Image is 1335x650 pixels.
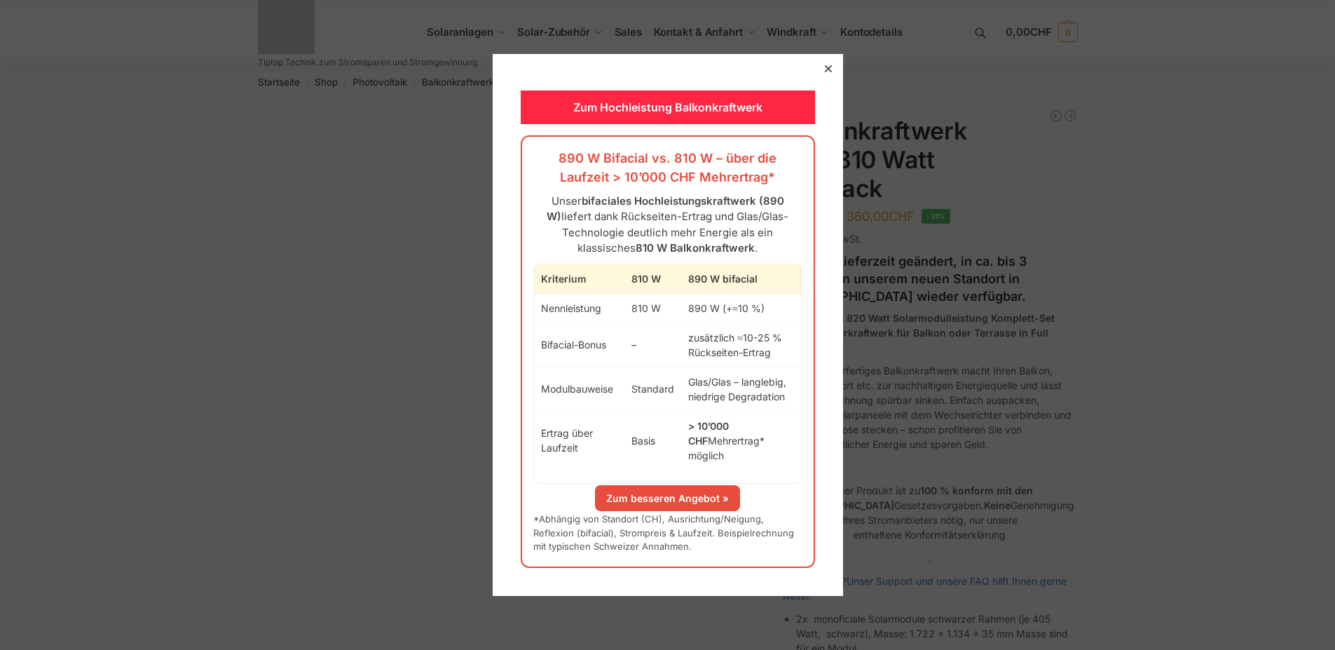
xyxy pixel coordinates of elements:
[624,411,681,470] td: Basis
[624,323,681,367] td: –
[534,264,625,294] th: Kriterium
[624,367,681,411] td: Standard
[534,293,625,323] td: Nennleistung
[624,293,681,323] td: 810 W
[521,90,815,124] div: Zum Hochleistung Balkonkraftwerk
[624,264,681,294] th: 810 W
[681,293,801,323] td: 890 W (+≈10 %)
[547,194,784,224] strong: bifaciales Hochleistungskraftwerk (890 W)
[595,485,740,511] a: Zum besseren Angebot »
[681,411,801,470] td: Mehrertrag* möglich
[533,149,802,186] h3: 890 W Bifacial vs. 810 W – über die Laufzeit > 10’000 CHF Mehrertrag*
[534,367,625,411] td: Modulbauweise
[533,513,802,554] p: *Abhängig von Standort (CH), Ausrichtung/Neigung, Reflexion (bifacial), Strompreis & Laufzeit. Be...
[681,367,801,411] td: Glas/Glas – langlebig, niedrige Degradation
[681,323,801,367] td: zusätzlich ≈10-25 % Rückseiten-Ertrag
[681,264,801,294] th: 890 W bifacial
[688,420,729,447] strong: > 10’000 CHF
[533,194,802,257] p: Unser liefert dank Rückseiten-Ertrag und Glas/Glas-Technologie deutlich mehr Energie als ein klas...
[534,411,625,470] td: Ertrag über Laufzeit
[534,323,625,367] td: Bifacial-Bonus
[636,241,755,255] strong: 810 W Balkonkraftwerk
